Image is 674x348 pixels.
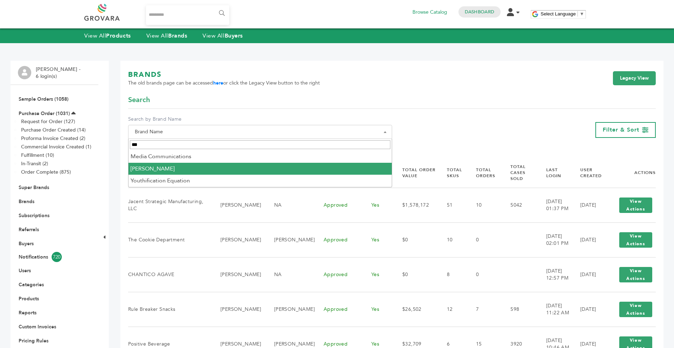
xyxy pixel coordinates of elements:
td: Jacent Strategic Manufacturing, LLC [128,188,212,222]
a: Proforma Invoice Created (2) [21,135,85,142]
td: 0 [467,257,502,292]
td: $0 [394,222,438,257]
a: Fulfillment (10) [21,152,54,159]
a: Subscriptions [19,212,49,219]
strong: Brands [168,32,187,40]
td: 10 [467,188,502,222]
span: 720 [52,252,62,262]
li: [PERSON_NAME] - 6 login(s) [36,66,82,80]
td: Rule Breaker Snacks [128,292,212,327]
th: Total Cases Sold [502,158,537,188]
td: Yes [363,257,394,292]
a: Buyers [19,240,34,247]
label: Search by Brand Name [128,116,392,123]
a: Dashboard [465,9,494,15]
a: Request for Order (127) [21,118,75,125]
a: Purchase Order Created (14) [21,127,86,133]
td: 51 [438,188,467,222]
span: Select Language [541,11,576,16]
td: $26,502 [394,292,438,327]
td: Approved [315,292,363,327]
td: CHANTICO AGAVE [128,257,212,292]
td: 12 [438,292,467,327]
a: Referrals [19,226,39,233]
td: 10 [438,222,467,257]
td: [PERSON_NAME] [212,292,265,327]
td: 0 [467,222,502,257]
span: Brand Name [128,125,392,139]
a: Sample Orders (1058) [19,96,68,102]
td: NA [265,257,315,292]
th: Total SKUs [438,158,467,188]
input: Search [130,140,390,149]
th: User Created [571,158,607,188]
a: Commercial Invoice Created (1) [21,143,91,150]
td: $1,578,172 [394,188,438,222]
td: [DATE] 02:01 PM [537,222,571,257]
a: Users [19,267,31,274]
a: Select Language​ [541,11,584,16]
img: profile.png [18,66,31,79]
td: 8 [438,257,467,292]
span: Search [128,95,150,105]
td: [DATE] 12:57 PM [537,257,571,292]
td: [PERSON_NAME] [265,292,315,327]
a: In-Transit (2) [21,160,48,167]
td: [DATE] [571,257,607,292]
td: Approved [315,222,363,257]
button: View Actions [619,232,652,248]
a: Order Complete (875) [21,169,71,175]
td: [PERSON_NAME] [212,188,265,222]
td: Approved [315,188,363,222]
strong: Buyers [225,32,243,40]
button: View Actions [619,267,652,282]
td: 5042 [502,188,537,222]
li: Youthification Equation [128,175,392,187]
a: View AllProducts [84,32,131,40]
td: Approved [315,257,363,292]
a: Purchase Order (1031) [19,110,70,117]
td: [PERSON_NAME] [265,222,315,257]
a: Brands [19,198,34,205]
th: Last Login [537,158,571,188]
td: [PERSON_NAME] [212,257,265,292]
a: Custom Invoices [19,323,56,330]
a: Products [19,295,39,302]
a: Categories [19,281,44,288]
td: 7 [467,292,502,327]
td: [PERSON_NAME] [212,222,265,257]
td: 598 [502,292,537,327]
td: Yes [363,292,394,327]
td: NA [265,188,315,222]
a: View AllBrands [146,32,187,40]
input: Search... [146,5,229,25]
span: ▼ [580,11,584,16]
li: Media Communications [128,150,392,162]
a: Reports [19,309,37,316]
h1: BRANDS [128,70,320,80]
a: here [213,80,223,86]
td: Yes [363,222,394,257]
a: Pricing Rules [19,337,48,344]
a: Notifications720 [19,252,90,262]
span: ​ [577,11,578,16]
a: Super Brands [19,184,49,191]
th: Total Orders [467,158,502,188]
td: $0 [394,257,438,292]
li: [PERSON_NAME] [128,163,392,175]
th: Actions [607,158,656,188]
td: [DATE] [571,222,607,257]
td: The Cookie Department [128,222,212,257]
span: The old brands page can be accessed or click the Legacy View button to the right [128,80,320,87]
strong: Products [106,32,131,40]
a: View AllBuyers [203,32,243,40]
td: Yes [363,188,394,222]
td: [DATE] [571,292,607,327]
button: View Actions [619,302,652,317]
a: Browse Catalog [412,8,447,16]
span: Filter & Sort [603,126,639,134]
td: [DATE] 01:37 PM [537,188,571,222]
th: Total Order Value [394,158,438,188]
button: View Actions [619,198,652,213]
a: Legacy View [613,71,656,85]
